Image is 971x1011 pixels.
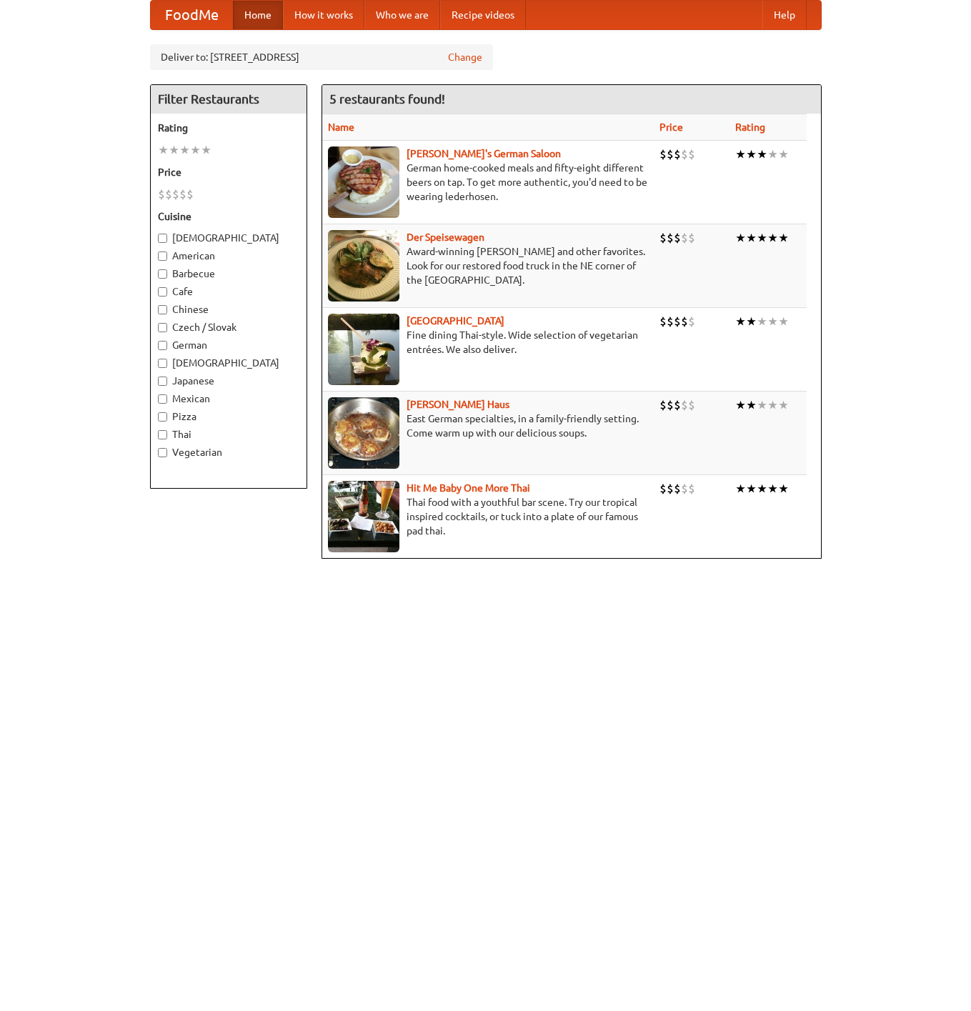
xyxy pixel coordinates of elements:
li: $ [659,397,667,413]
li: ★ [735,481,746,497]
input: [DEMOGRAPHIC_DATA] [158,359,167,368]
li: $ [688,314,695,329]
input: Chinese [158,305,167,314]
a: Who we are [364,1,440,29]
label: Mexican [158,392,299,406]
h5: Rating [158,121,299,135]
p: German home-cooked meals and fifty-eight different beers on tap. To get more authentic, you'd nee... [328,161,648,204]
li: ★ [735,230,746,246]
li: $ [186,186,194,202]
input: Mexican [158,394,167,404]
li: $ [667,146,674,162]
li: $ [681,230,688,246]
li: $ [674,481,681,497]
li: ★ [778,146,789,162]
li: $ [667,314,674,329]
li: ★ [757,481,767,497]
li: $ [667,397,674,413]
a: How it works [283,1,364,29]
li: ★ [746,146,757,162]
label: Vegetarian [158,445,299,459]
li: ★ [767,230,778,246]
li: $ [681,146,688,162]
input: Cafe [158,287,167,297]
a: Rating [735,121,765,133]
li: ★ [169,142,179,158]
li: ★ [179,142,190,158]
a: Hit Me Baby One More Thai [407,482,530,494]
a: FoodMe [151,1,233,29]
li: $ [659,146,667,162]
input: Pizza [158,412,167,422]
li: ★ [746,397,757,413]
label: Pizza [158,409,299,424]
input: American [158,251,167,261]
label: American [158,249,299,263]
a: [GEOGRAPHIC_DATA] [407,315,504,327]
li: $ [674,314,681,329]
li: ★ [746,481,757,497]
label: Czech / Slovak [158,320,299,334]
li: $ [681,314,688,329]
input: Czech / Slovak [158,323,167,332]
a: Der Speisewagen [407,231,484,243]
li: ★ [767,481,778,497]
h5: Cuisine [158,209,299,224]
li: $ [688,146,695,162]
label: [DEMOGRAPHIC_DATA] [158,356,299,370]
li: $ [674,397,681,413]
label: Chinese [158,302,299,317]
label: Japanese [158,374,299,388]
li: ★ [778,397,789,413]
div: Deliver to: [STREET_ADDRESS] [150,44,493,70]
li: $ [688,481,695,497]
li: ★ [757,146,767,162]
li: ★ [158,142,169,158]
li: ★ [778,230,789,246]
li: $ [172,186,179,202]
a: Recipe videos [440,1,526,29]
li: $ [688,397,695,413]
input: [DEMOGRAPHIC_DATA] [158,234,167,243]
li: ★ [746,314,757,329]
li: ★ [767,314,778,329]
p: East German specialties, in a family-friendly setting. Come warm up with our delicious soups. [328,412,648,440]
p: Award-winning [PERSON_NAME] and other favorites. Look for our restored food truck in the NE corne... [328,244,648,287]
h4: Filter Restaurants [151,85,307,114]
input: Japanese [158,377,167,386]
ng-pluralize: 5 restaurants found! [329,92,445,106]
h5: Price [158,165,299,179]
a: Help [762,1,807,29]
label: German [158,338,299,352]
img: babythai.jpg [328,481,399,552]
li: ★ [201,142,211,158]
li: ★ [767,397,778,413]
a: Change [448,50,482,64]
li: $ [681,397,688,413]
img: esthers.jpg [328,146,399,218]
li: $ [688,230,695,246]
a: [PERSON_NAME]'s German Saloon [407,148,561,159]
p: Thai food with a youthful bar scene. Try our tropical inspired cocktails, or tuck into a plate of... [328,495,648,538]
li: $ [165,186,172,202]
a: [PERSON_NAME] Haus [407,399,509,410]
li: ★ [735,146,746,162]
li: ★ [190,142,201,158]
label: Thai [158,427,299,442]
label: [DEMOGRAPHIC_DATA] [158,231,299,245]
input: Vegetarian [158,448,167,457]
li: ★ [757,230,767,246]
img: speisewagen.jpg [328,230,399,302]
li: $ [674,146,681,162]
li: ★ [735,397,746,413]
li: ★ [746,230,757,246]
a: Home [233,1,283,29]
input: Barbecue [158,269,167,279]
li: ★ [767,146,778,162]
p: Fine dining Thai-style. Wide selection of vegetarian entrées. We also deliver. [328,328,648,357]
li: ★ [778,481,789,497]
